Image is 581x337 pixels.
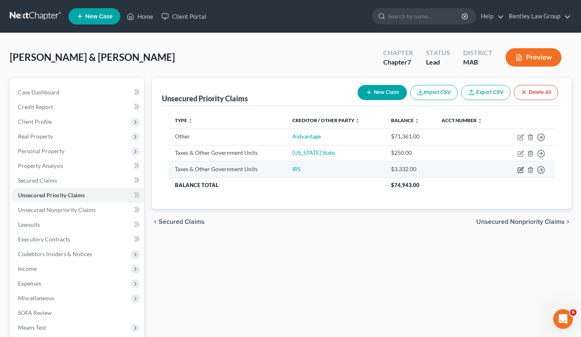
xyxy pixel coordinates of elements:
a: Bentley Law Group [505,9,571,24]
span: Miscellaneous [18,295,54,301]
button: Preview [506,48,561,67]
div: Chapter [383,58,413,67]
div: Taxes & Other Government Units [175,165,279,173]
div: $71,361.00 [391,132,429,141]
i: unfold_more [415,118,420,123]
div: District [463,48,493,58]
div: Status [426,48,450,58]
a: Home [123,9,157,24]
span: Means Test [18,324,46,331]
iframe: Intercom live chat [553,309,573,329]
button: Delete All [514,85,558,100]
div: Chapter [383,48,413,58]
span: 7 [407,58,411,66]
a: Credit Report [11,100,144,114]
div: $3,332.00 [391,165,429,173]
a: Help [477,9,504,24]
span: Client Profile [18,118,52,125]
a: Unsecured Nonpriority Claims [11,203,144,217]
input: Search by name... [388,9,463,24]
span: Secured Claims [159,219,205,225]
a: Unsecured Priority Claims [11,188,144,203]
span: SOFA Review [18,309,52,316]
span: Expenses [18,280,41,287]
span: Executory Contracts [18,236,70,243]
span: 6 [570,309,577,316]
a: IRS [292,165,300,172]
a: Executory Contracts [11,232,144,247]
button: Import CSV [410,85,458,100]
i: unfold_more [355,118,360,123]
span: Unsecured Nonpriority Claims [476,219,565,225]
span: New Case [85,13,113,20]
span: Unsecured Priority Claims [18,192,85,199]
a: Client Portal [157,9,210,24]
a: [US_STATE] State [292,149,335,156]
a: Creditor / Other Party unfold_more [292,117,360,123]
a: Lawsuits [11,217,144,232]
a: Type unfold_more [175,117,193,123]
button: Unsecured Nonpriority Claims chevron_right [476,219,571,225]
a: SOFA Review [11,306,144,320]
span: Unsecured Nonpriority Claims [18,206,96,213]
span: Personal Property [18,147,64,154]
span: Lawsuits [18,221,40,228]
div: Other [175,132,279,141]
span: Case Dashboard [18,89,60,96]
a: Property Analysis [11,158,144,173]
a: Export CSV [461,85,510,100]
a: Aidvantage [292,133,321,140]
span: Credit Report [18,103,53,110]
i: unfold_more [188,118,193,123]
th: Balance Total [168,178,384,192]
span: Real Property [18,133,53,140]
div: Taxes & Other Government Units [175,149,279,157]
a: Case Dashboard [11,85,144,100]
button: New Claim [358,85,407,100]
span: [PERSON_NAME] & [PERSON_NAME] [10,51,175,63]
div: Lead [426,58,450,67]
a: Acct Number unfold_more [442,117,482,123]
i: chevron_left [152,219,159,225]
i: chevron_right [565,219,571,225]
span: Income [18,265,37,272]
i: unfold_more [477,118,482,123]
a: Secured Claims [11,173,144,188]
span: Secured Claims [18,177,57,184]
button: chevron_left Secured Claims [152,219,205,225]
div: $250.00 [391,149,429,157]
span: Property Analysis [18,162,63,169]
a: Balance unfold_more [391,117,420,123]
span: $74,943.00 [391,182,420,188]
span: Codebtors Insiders & Notices [18,250,92,257]
div: MAB [463,58,493,67]
div: Unsecured Priority Claims [162,94,248,103]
